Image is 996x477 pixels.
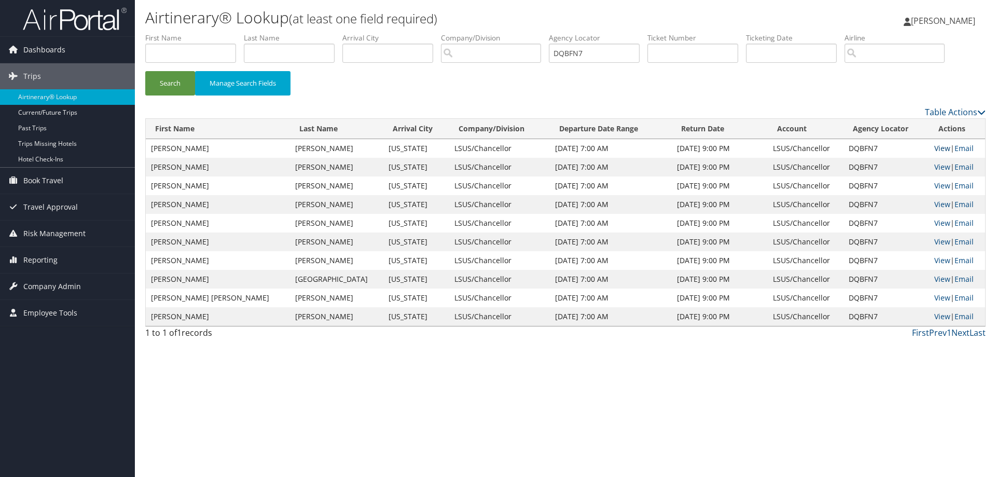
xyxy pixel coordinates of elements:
label: Company/Division [441,33,549,43]
button: Manage Search Fields [195,71,290,96]
td: [DATE] 7:00 AM [550,233,672,251]
th: Arrival City: activate to sort column ascending [383,119,449,139]
td: [PERSON_NAME] [290,251,383,270]
th: Departure Date Range: activate to sort column ascending [550,119,672,139]
div: 1 to 1 of records [145,326,344,344]
td: LSUS/Chancellor [449,289,550,307]
a: View [934,181,950,190]
td: [US_STATE] [383,251,449,270]
td: DQBFN7 [843,158,929,176]
td: | [929,251,985,270]
td: [DATE] 7:00 AM [550,289,672,307]
td: LSUS/Chancellor [768,233,843,251]
td: [DATE] 7:00 AM [550,176,672,195]
span: Dashboards [23,37,65,63]
td: [DATE] 7:00 AM [550,307,672,326]
td: [DATE] 9:00 PM [672,270,768,289]
a: Email [955,293,974,303]
label: Ticketing Date [746,33,845,43]
td: LSUS/Chancellor [768,251,843,270]
td: [DATE] 7:00 AM [550,139,672,158]
td: [PERSON_NAME] [146,307,290,326]
td: DQBFN7 [843,307,929,326]
span: Travel Approval [23,194,78,220]
td: [PERSON_NAME] [290,233,383,251]
td: [DATE] 9:00 PM [672,158,768,176]
a: Email [955,311,974,321]
td: LSUS/Chancellor [768,139,843,158]
td: [US_STATE] [383,270,449,289]
a: Table Actions [925,106,986,118]
a: Email [955,274,974,284]
a: View [934,293,950,303]
td: [DATE] 9:00 PM [672,251,768,270]
button: Search [145,71,195,96]
td: LSUS/Chancellor [449,307,550,326]
span: Risk Management [23,221,86,247]
td: [DATE] 7:00 AM [550,195,672,214]
a: Email [955,143,974,153]
a: Email [955,255,974,265]
td: [PERSON_NAME] [290,289,383,307]
td: LSUS/Chancellor [449,214,550,233]
td: [PERSON_NAME] [146,158,290,176]
img: airportal-logo.png [23,7,127,31]
td: [US_STATE] [383,307,449,326]
td: LSUS/Chancellor [449,158,550,176]
td: | [929,270,985,289]
td: [DATE] 7:00 AM [550,251,672,270]
a: First [912,327,929,338]
td: [PERSON_NAME] [290,307,383,326]
td: [US_STATE] [383,195,449,214]
td: [DATE] 7:00 AM [550,158,672,176]
td: [US_STATE] [383,158,449,176]
td: [PERSON_NAME] [290,195,383,214]
td: [PERSON_NAME] [290,158,383,176]
td: DQBFN7 [843,233,929,251]
th: Agency Locator: activate to sort column ascending [843,119,929,139]
a: View [934,274,950,284]
td: [US_STATE] [383,289,449,307]
th: Return Date: activate to sort column ascending [672,119,768,139]
th: Company/Division [449,119,550,139]
td: | [929,214,985,233]
td: [DATE] 9:00 PM [672,214,768,233]
a: View [934,199,950,209]
td: [DATE] 9:00 PM [672,139,768,158]
td: | [929,158,985,176]
td: LSUS/Chancellor [449,195,550,214]
span: Employee Tools [23,300,77,326]
td: DQBFN7 [843,195,929,214]
td: | [929,233,985,251]
td: [DATE] 9:00 PM [672,307,768,326]
td: [PERSON_NAME] [290,139,383,158]
td: [DATE] 7:00 AM [550,270,672,289]
td: DQBFN7 [843,176,929,195]
label: Airline [845,33,952,43]
td: [PERSON_NAME] [290,176,383,195]
a: View [934,143,950,153]
td: [US_STATE] [383,233,449,251]
span: Trips [23,63,41,89]
label: Ticket Number [647,33,746,43]
td: LSUS/Chancellor [449,251,550,270]
td: LSUS/Chancellor [449,270,550,289]
th: Account: activate to sort column ascending [768,119,843,139]
td: LSUS/Chancellor [768,158,843,176]
td: [US_STATE] [383,176,449,195]
td: [PERSON_NAME] [146,195,290,214]
a: [PERSON_NAME] [904,5,986,36]
a: View [934,255,950,265]
td: [DATE] 9:00 PM [672,176,768,195]
td: [DATE] 9:00 PM [672,289,768,307]
a: Email [955,237,974,247]
td: | [929,139,985,158]
a: Email [955,181,974,190]
a: View [934,311,950,321]
td: LSUS/Chancellor [768,195,843,214]
a: View [934,237,950,247]
span: Company Admin [23,274,81,299]
td: LSUS/Chancellor [449,176,550,195]
th: Actions [929,119,985,139]
label: Agency Locator [549,33,647,43]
